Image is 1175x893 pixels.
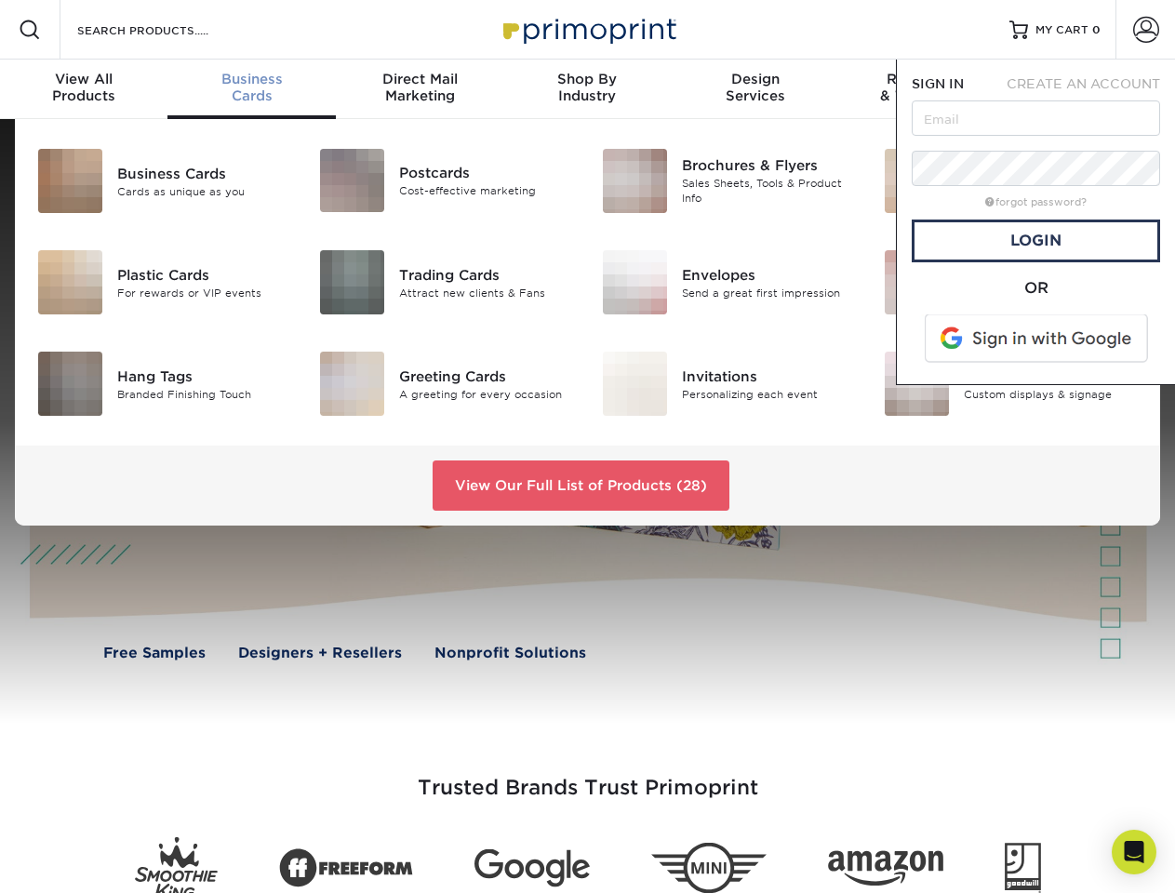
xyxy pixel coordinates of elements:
[912,100,1160,136] input: Email
[672,71,839,87] span: Design
[912,220,1160,262] a: Login
[839,71,1007,87] span: Resources
[1007,76,1160,91] span: CREATE AN ACCOUNT
[167,71,335,104] div: Cards
[1005,843,1041,893] img: Goodwill
[495,9,681,49] img: Primoprint
[985,196,1087,208] a: forgot password?
[839,60,1007,119] a: Resources& Templates
[1092,23,1101,36] span: 0
[336,71,503,87] span: Direct Mail
[503,71,671,87] span: Shop By
[503,60,671,119] a: Shop ByIndustry
[672,60,839,119] a: DesignServices
[1035,22,1088,38] span: MY CART
[336,60,503,119] a: Direct MailMarketing
[672,71,839,104] div: Services
[503,71,671,104] div: Industry
[839,71,1007,104] div: & Templates
[167,71,335,87] span: Business
[75,19,257,41] input: SEARCH PRODUCTS.....
[433,460,729,511] a: View Our Full List of Products (28)
[912,277,1160,300] div: OR
[5,836,158,886] iframe: Google Customer Reviews
[167,60,335,119] a: BusinessCards
[336,71,503,104] div: Marketing
[828,851,943,886] img: Amazon
[1112,830,1156,874] div: Open Intercom Messenger
[912,76,964,91] span: SIGN IN
[44,731,1132,822] h3: Trusted Brands Trust Primoprint
[474,849,590,887] img: Google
